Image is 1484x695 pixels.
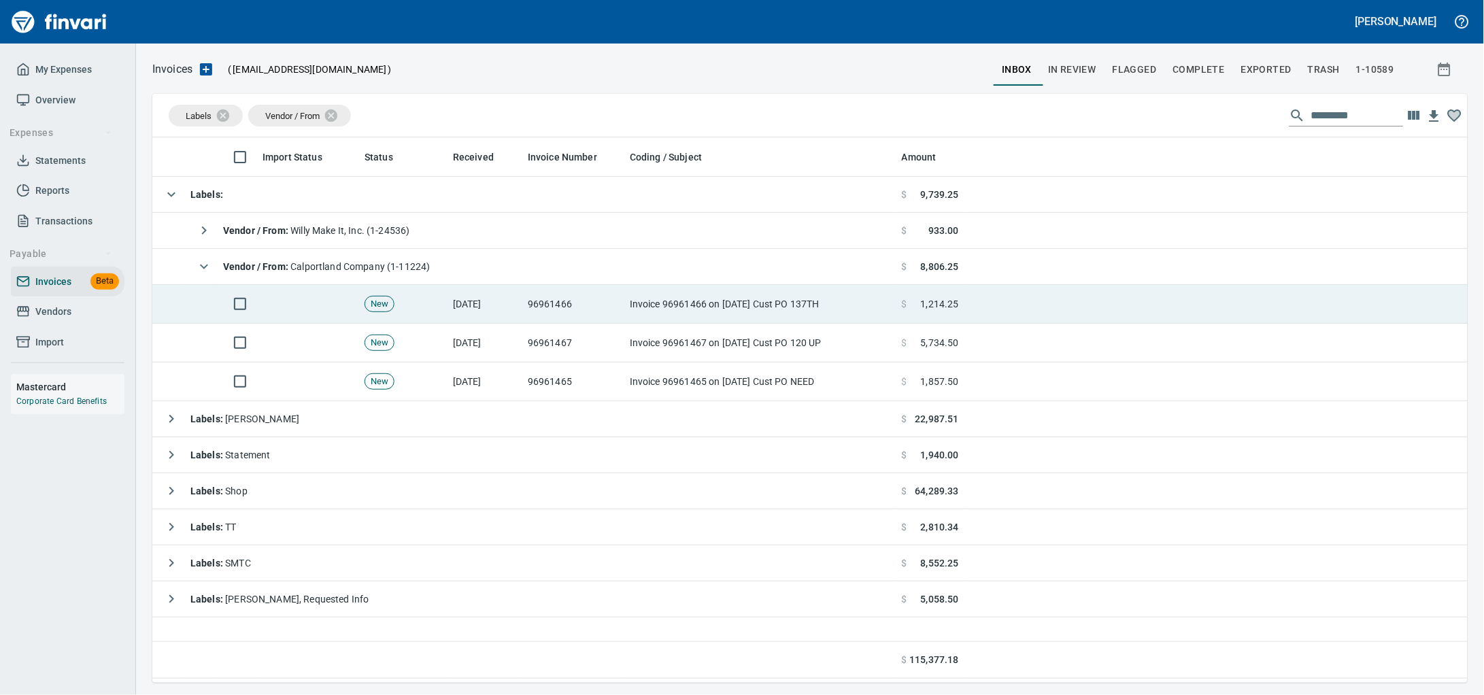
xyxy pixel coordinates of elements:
[190,189,223,200] strong: Labels :
[522,324,624,362] td: 96961467
[902,260,907,273] span: $
[190,558,225,569] strong: Labels :
[223,261,290,272] strong: Vendor / From :
[223,225,290,236] strong: Vendor / From :
[1173,61,1225,78] span: Complete
[4,241,118,267] button: Payable
[16,396,107,406] a: Corporate Card Benefits
[186,111,212,121] span: Labels
[902,375,907,388] span: $
[1356,61,1394,78] span: 1-10589
[921,556,959,570] span: 8,552.25
[453,149,494,165] span: Received
[16,379,124,394] h6: Mastercard
[169,105,243,126] div: Labels
[190,450,271,460] span: Statement
[921,336,959,350] span: 5,734.50
[11,146,124,176] a: Statements
[190,522,237,532] span: TT
[223,261,431,272] span: Calportland Company (1-11224)
[902,484,907,498] span: $
[11,267,124,297] a: InvoicesBeta
[190,450,225,460] strong: Labels :
[448,362,522,401] td: [DATE]
[902,520,907,534] span: $
[902,149,937,165] span: Amount
[365,298,394,311] span: New
[630,149,702,165] span: Coding / Subject
[522,362,624,401] td: 96961465
[35,92,75,109] span: Overview
[624,362,896,401] td: Invoice 96961465 on [DATE] Cust PO NEED
[263,149,322,165] span: Import Status
[528,149,597,165] span: Invoice Number
[192,61,220,78] button: Upload an Invoice
[152,61,192,78] nav: breadcrumb
[190,413,299,424] span: [PERSON_NAME]
[921,260,959,273] span: 8,806.25
[8,5,110,38] img: Finvari
[1445,105,1465,126] button: Column choices favorited. Click to reset to default
[902,149,954,165] span: Amount
[190,594,369,605] span: [PERSON_NAME], Requested Info
[902,224,907,237] span: $
[10,245,112,262] span: Payable
[35,273,71,290] span: Invoices
[190,486,248,496] span: Shop
[4,120,118,146] button: Expenses
[1352,11,1440,32] button: [PERSON_NAME]
[915,484,959,498] span: 64,289.33
[1404,105,1424,126] button: Choose columns to display
[365,337,394,350] span: New
[902,297,907,311] span: $
[624,324,896,362] td: Invoice 96961467 on [DATE] Cust PO 120 UP
[448,285,522,324] td: [DATE]
[248,105,351,126] div: Vendor / From
[365,149,411,165] span: Status
[921,520,959,534] span: 2,810.34
[265,111,320,121] span: Vendor / From
[921,188,959,201] span: 9,739.25
[90,273,119,289] span: Beta
[190,522,225,532] strong: Labels :
[190,558,251,569] span: SMTC
[11,296,124,327] a: Vendors
[915,412,959,426] span: 22,987.51
[624,285,896,324] td: Invoice 96961466 on [DATE] Cust PO 137TH
[902,412,907,426] span: $
[1424,106,1445,126] button: Download table
[453,149,511,165] span: Received
[263,149,340,165] span: Import Status
[11,206,124,237] a: Transactions
[190,486,225,496] strong: Labels :
[921,297,959,311] span: 1,214.25
[928,224,959,237] span: 933.00
[10,124,112,141] span: Expenses
[1424,57,1468,82] button: Show invoices within a particular date range
[35,334,64,351] span: Import
[902,592,907,606] span: $
[223,225,410,236] span: Willy Make It, Inc. (1-24536)
[1113,61,1157,78] span: Flagged
[902,556,907,570] span: $
[522,285,624,324] td: 96961466
[1002,61,1032,78] span: inbox
[35,61,92,78] span: My Expenses
[220,63,392,76] p: ( )
[1241,61,1292,78] span: Exported
[35,182,69,199] span: Reports
[902,188,907,201] span: $
[528,149,615,165] span: Invoice Number
[35,152,86,169] span: Statements
[11,54,124,85] a: My Expenses
[35,213,92,230] span: Transactions
[1308,61,1340,78] span: trash
[921,375,959,388] span: 1,857.50
[910,653,959,667] span: 115,377.18
[902,336,907,350] span: $
[921,448,959,462] span: 1,940.00
[1355,14,1437,29] h5: [PERSON_NAME]
[11,327,124,358] a: Import
[190,413,225,424] strong: Labels :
